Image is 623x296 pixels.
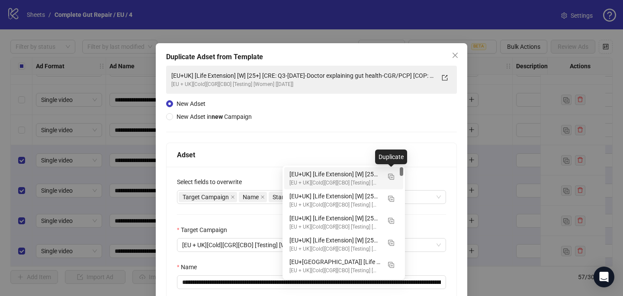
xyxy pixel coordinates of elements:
div: [EU + UK][Cold][CGR][CBO] [Testing] [Women] [[DATE]] [289,179,381,187]
span: [EU + UK][Cold][CGR][CBO] [Testing] [Women] [31 Aug 2025] [182,239,441,251]
div: [EU + UK][Cold][CGR][CBO] [Testing] [Women] [[DATE]] [289,201,381,209]
div: [EU+UK] [Life Extension] [W] [25+] [CRE: Q3-07-JUL-2025-Doctor explaining gut health-CGR/PCP] [CO... [284,167,403,189]
div: [EU + UK][Cold][CGR][CBO] [Testing] [Women] [[DATE]] [289,223,381,231]
input: Name [177,275,446,289]
div: Duplicate [375,150,407,164]
button: Duplicate [384,191,398,205]
div: [EU + UK][Cold][CGR][CBO] [Testing] [Women] [[DATE]] [289,267,381,275]
div: [EU+UK] [Life Extension] [W] [25+] [CRE: Q3-[DATE]-Doctor explaining gut health-CGR/PCP] [COP: Q2... [289,169,381,179]
span: close [452,52,459,59]
div: Open Intercom Messenger [594,267,614,287]
span: Target Campaign [183,192,229,202]
img: Duplicate [388,262,394,268]
img: Duplicate [388,218,394,224]
div: [EU+UK] [Life Extension] [W] [25+] [CRE: Q3-[DATE]-To The Nutritionist-Text Overlay-CGR/PCP] [COP... [289,213,381,223]
button: Duplicate [384,169,398,183]
button: Duplicate [384,213,398,227]
div: [EU+UK] [Life Extension] [W] [25+] [CRE: Q3-08-AUG-2025-No-Designer-PCP/CGR] [COP: Q2-05-May-2025... [284,255,403,277]
div: [EU + UK][Cold][CGR][CBO] [Testing] [Women] [[DATE]] [171,80,434,89]
div: [EU + UK][Cold][CGR][CBO] [Testing] [Women] [[DATE]] [289,245,381,253]
div: [EU+UK] [Life Extension] [W] [25+] [CRE: Q3-08-AUG-2025-Women-Over-40-Beer-Belly-VO-CGR/PCP] [COP... [284,189,403,211]
span: close [260,195,265,199]
label: Name [177,262,202,272]
img: Duplicate [388,196,394,202]
span: export [442,75,448,81]
div: Duplicate Adset from Template [166,52,457,62]
strong: new [212,113,223,120]
span: New Adset [177,100,206,107]
img: Duplicate [388,174,394,180]
img: Duplicate [388,240,394,246]
span: New Adset in Campaign [177,113,252,120]
span: Name [243,192,259,202]
div: [EU+[GEOGRAPHIC_DATA]] [Life Extension] [W] [25+] [CRE: Q3-[DATE]-No-Designer-PCP/CGR] [COP: Q2-[... [289,257,381,267]
span: Name [239,192,267,202]
div: Adset [177,150,446,160]
button: Close [448,48,462,62]
label: Target Campaign [177,225,233,235]
button: Duplicate [384,257,398,271]
button: Duplicate [384,236,398,249]
div: [EU+UK] [Life Extension] [W] [25+] [CRE: Q3-08-AUG-2025-No-Designer-PCP/CGR-2] [COP: Q2-05-May-20... [284,233,403,255]
div: [EU+UK] [Life Extension] [W] [25+] [CRE: Q3-[DATE]-Doctor explaining gut health-CGR/PCP] [COP: Q2... [171,71,434,80]
label: Select fields to overwrite [177,177,247,187]
div: [EU+UK] [Life Extension] [W] [25+] [CRE: Q3-[DATE]-Women-Over-40-[MEDICAL_DATA]-VO-CGR/PCP] [COP:... [289,191,381,201]
span: Start time [269,192,307,202]
div: [EU+UK] [Life Extension] [W] [25+] [CRE: Q3-08-AUG-2025-To The Nutritionist-Text Overlay-CGR/PCP]... [284,211,403,233]
span: Start time [273,192,299,202]
span: Target Campaign [179,192,237,202]
div: [EU+UK] [Life Extension] [W] [25+] [CRE: Q3-[DATE]-No-Designer-PCP/CGR-2] [COP: Q2-[DATE]-Afterpa... [289,236,381,245]
span: close [231,195,235,199]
